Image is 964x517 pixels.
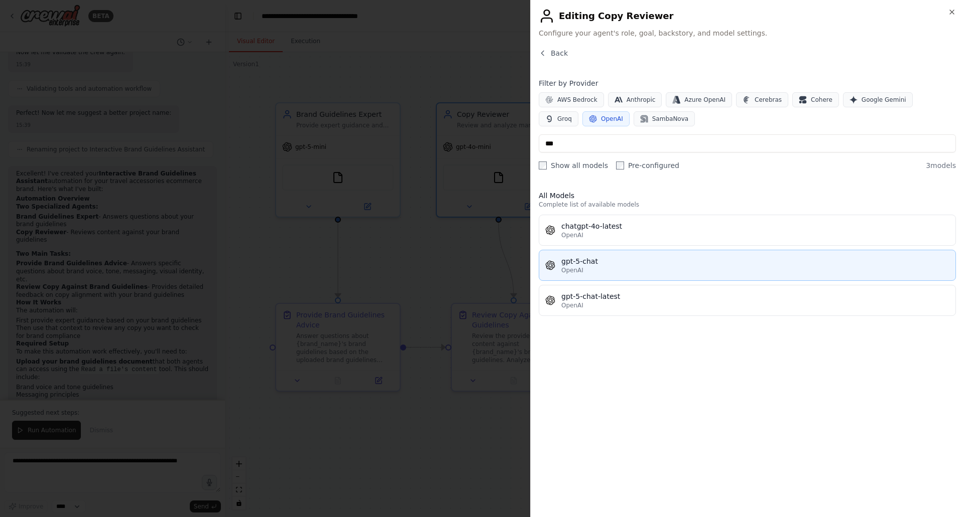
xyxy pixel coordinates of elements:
[582,111,630,126] button: OpenAI
[736,92,788,107] button: Cerebras
[539,191,956,201] h3: All Models
[755,96,782,104] span: Cerebras
[601,115,623,123] span: OpenAI
[539,92,604,107] button: AWS Bedrock
[561,256,949,266] div: gpt-5-chat
[634,111,695,126] button: SambaNova
[539,8,956,24] h2: Editing Copy Reviewer
[539,111,578,126] button: Groq
[561,301,583,309] span: OpenAI
[666,92,732,107] button: Azure OpenAI
[539,215,956,246] button: chatgpt-4o-latestOpenAI
[539,161,547,169] input: Show all models
[652,115,688,123] span: SambaNova
[561,231,583,239] span: OpenAI
[616,161,624,169] input: Pre-configured
[862,96,906,104] span: Google Gemini
[684,96,726,104] span: Azure OpenAI
[539,201,956,209] p: Complete list of available models
[557,96,597,104] span: AWS Bedrock
[539,285,956,316] button: gpt-5-chat-latestOpenAI
[539,48,568,58] button: Back
[792,92,839,107] button: Cohere
[561,291,949,301] div: gpt-5-chat-latest
[561,266,583,274] span: OpenAI
[551,48,568,58] span: Back
[561,221,949,231] div: chatgpt-4o-latest
[539,28,956,38] span: Configure your agent's role, goal, backstory, and model settings.
[608,92,662,107] button: Anthropic
[539,78,956,88] h4: Filter by Provider
[811,96,832,104] span: Cohere
[627,96,656,104] span: Anthropic
[557,115,572,123] span: Groq
[616,160,679,170] label: Pre-configured
[926,160,956,170] span: 3 models
[843,92,913,107] button: Google Gemini
[539,250,956,281] button: gpt-5-chatOpenAI
[539,160,608,170] label: Show all models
